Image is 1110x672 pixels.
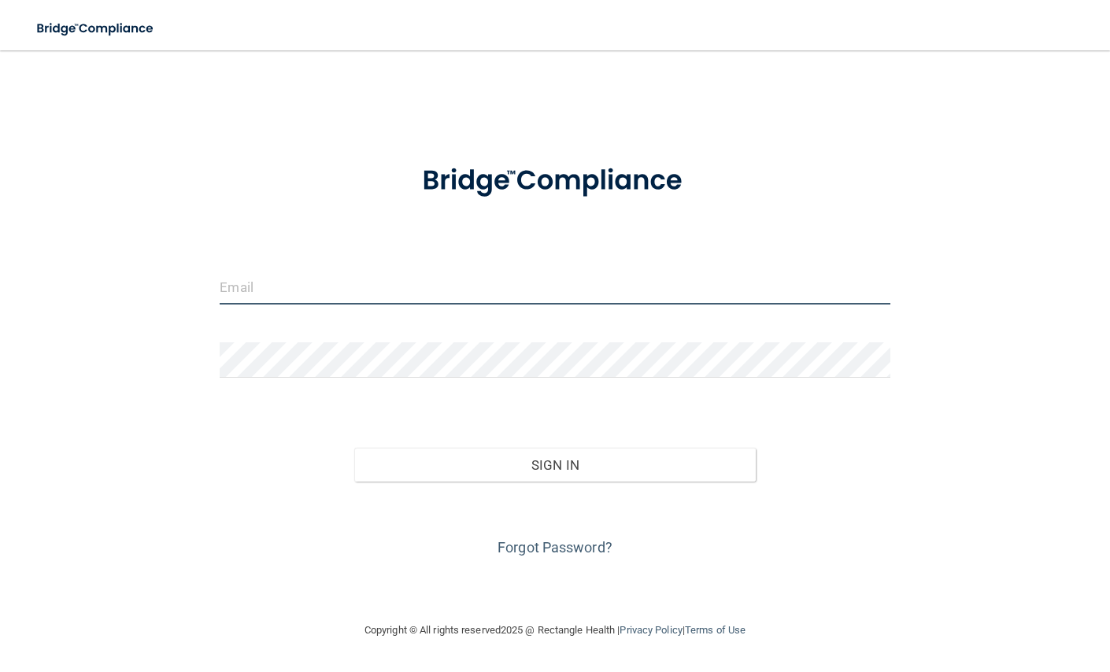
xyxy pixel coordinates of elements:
[498,539,612,556] a: Forgot Password?
[394,145,717,217] img: bridge_compliance_login_screen.278c3ca4.svg
[620,624,682,636] a: Privacy Policy
[268,605,842,655] div: Copyright © All rights reserved 2025 @ Rectangle Health | |
[24,13,168,45] img: bridge_compliance_login_screen.278c3ca4.svg
[685,624,746,636] a: Terms of Use
[220,269,890,305] input: Email
[354,448,757,482] button: Sign In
